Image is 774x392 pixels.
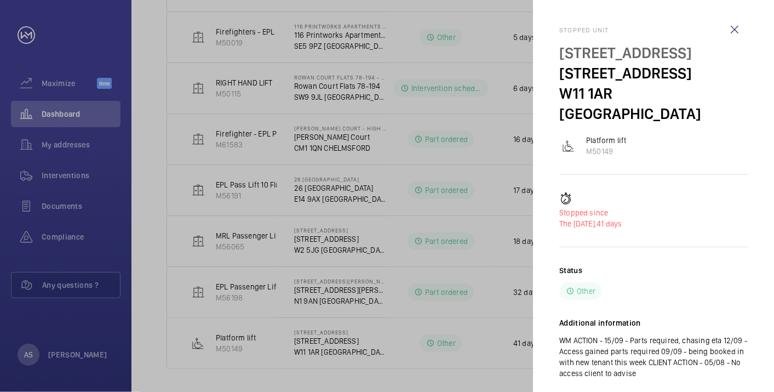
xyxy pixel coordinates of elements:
h2: Stopped unit [559,26,748,34]
p: Other [577,286,595,297]
span: The [DATE], [559,219,597,228]
p: [STREET_ADDRESS] [559,63,748,83]
p: W11 1AR [GEOGRAPHIC_DATA] [559,83,748,124]
p: [STREET_ADDRESS] [559,43,748,63]
p: Stopped since [559,207,748,218]
p: M50149 [586,146,626,157]
p: WM ACTION - 15/09 - Parts required, chasing eta 12/09 - Access gained parts required 09/09 - bein... [559,335,748,379]
h2: Status [559,265,582,276]
p: Platform lift [586,135,626,146]
img: platform_lift.svg [562,139,575,152]
p: 41 days [559,218,748,229]
h2: Additional information [559,317,748,328]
